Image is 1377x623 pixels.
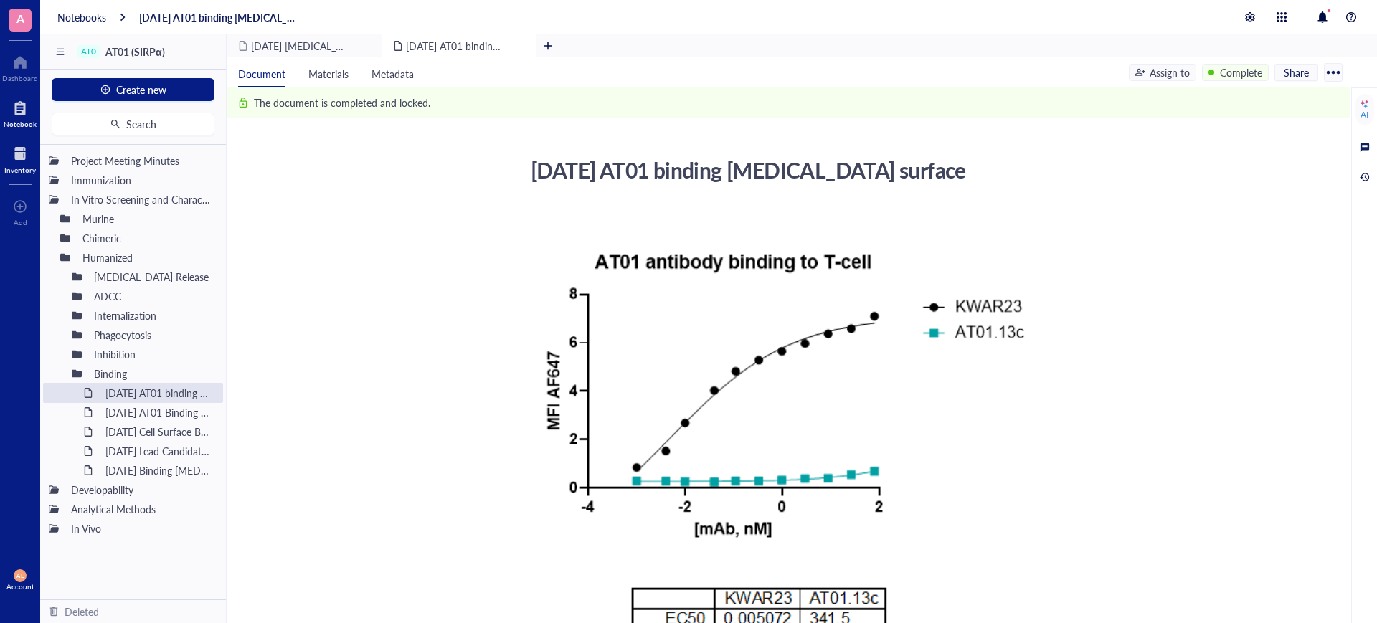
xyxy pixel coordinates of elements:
span: A [16,9,24,27]
div: Account [6,582,34,591]
div: AT0 [81,47,96,57]
div: Deleted [65,604,99,619]
div: Binding [87,363,217,384]
div: Humanized [76,247,217,267]
div: Analytical Methods [65,499,217,519]
span: Share [1284,66,1309,79]
div: [DATE] Cell Surface Binding AT01-Cyno-SIRPalpha [99,422,217,442]
button: Search [52,113,214,135]
div: In Vitro Screening and Characterization [65,189,217,209]
div: Inhibition [87,344,217,364]
span: Metadata [372,67,414,81]
div: AI [1361,109,1368,120]
div: [DATE] Binding [MEDICAL_DATA] [99,460,217,480]
div: Inventory [4,166,36,174]
a: Notebooks [57,11,106,24]
button: Share [1274,64,1318,81]
span: AT01 (SIRPα) [105,44,165,59]
div: In Vivo [65,518,217,538]
div: Project Meeting Minutes [65,151,217,171]
a: Notebook [4,97,37,128]
div: [MEDICAL_DATA] Release [87,267,217,287]
div: [DATE] AT01 binding [MEDICAL_DATA] surface [99,383,217,403]
div: [DATE] AT01 Binding [MEDICAL_DATA] surface [99,402,217,422]
div: Notebook [4,120,37,128]
div: ADCC [87,286,217,306]
div: The document is completed and locked. [254,95,430,110]
a: [DATE] AT01 binding [MEDICAL_DATA] surface [139,11,301,24]
div: Phagocytosis [87,325,217,345]
div: Developability [65,480,217,500]
span: Materials [308,67,349,81]
span: Document [238,67,285,81]
div: [DATE] AT01 binding [MEDICAL_DATA] surface [524,152,1035,188]
div: Internalization [87,305,217,325]
div: Dashboard [2,74,38,82]
span: Create new [116,84,166,95]
div: Chimeric [76,228,217,248]
div: Complete [1220,65,1262,80]
div: Add [14,218,27,227]
a: Dashboard [2,51,38,82]
div: Immunization [65,170,217,190]
span: AE [16,572,24,579]
span: Search [126,118,156,130]
div: Murine [76,209,217,229]
div: Assign to [1150,65,1190,80]
button: Create new [52,78,214,101]
div: [DATE] Lead Candidate Binding to SIRPalpha variants [99,441,217,461]
a: Inventory [4,143,36,174]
